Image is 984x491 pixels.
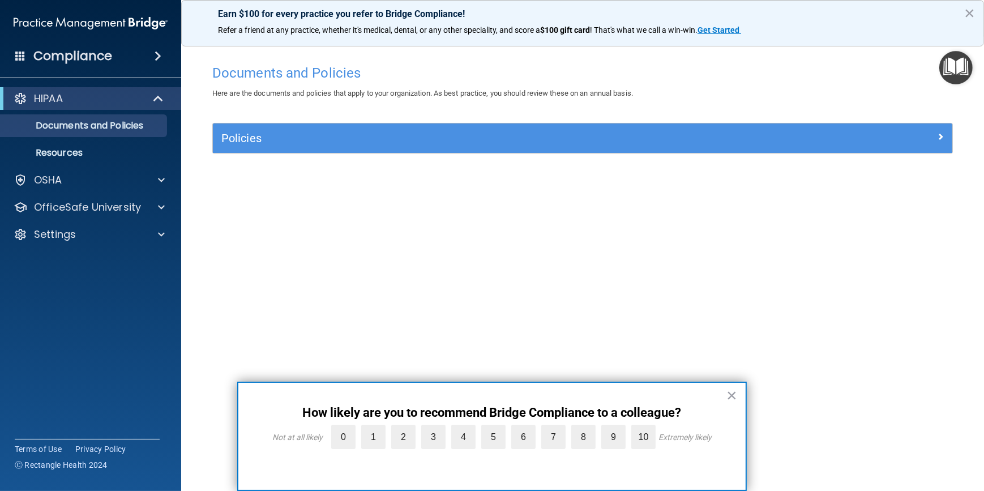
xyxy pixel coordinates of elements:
p: Earn $100 for every practice you refer to Bridge Compliance! [218,8,947,19]
button: Close [726,386,737,404]
p: OfficeSafe University [34,200,141,214]
span: ! That's what we call a win-win. [590,25,698,35]
label: 6 [511,425,536,449]
h5: Policies [221,132,759,144]
label: 0 [331,425,356,449]
h4: Compliance [33,48,112,64]
button: Close [964,4,975,22]
button: Open Resource Center [939,51,973,84]
label: 10 [631,425,656,449]
a: Terms of Use [15,443,62,455]
div: Extremely likely [658,433,712,442]
span: Refer a friend at any practice, whether it's medical, dental, or any other speciality, and score a [218,25,540,35]
label: 8 [571,425,596,449]
p: OSHA [34,173,62,187]
a: Privacy Policy [75,443,126,455]
p: Resources [7,147,162,159]
p: Documents and Policies [7,120,162,131]
strong: $100 gift card [540,25,590,35]
label: 5 [481,425,506,449]
span: Here are the documents and policies that apply to your organization. As best practice, you should... [212,89,633,97]
label: 4 [451,425,476,449]
strong: Get Started [698,25,739,35]
label: 7 [541,425,566,449]
h4: Documents and Policies [212,66,953,80]
p: How likely are you to recommend Bridge Compliance to a colleague? [261,405,723,420]
label: 9 [601,425,626,449]
p: HIPAA [34,92,63,105]
label: 1 [361,425,386,449]
div: Not at all likely [272,433,323,442]
label: 3 [421,425,446,449]
label: 2 [391,425,416,449]
img: PMB logo [14,12,168,35]
span: Ⓒ Rectangle Health 2024 [15,459,108,471]
p: Settings [34,228,76,241]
